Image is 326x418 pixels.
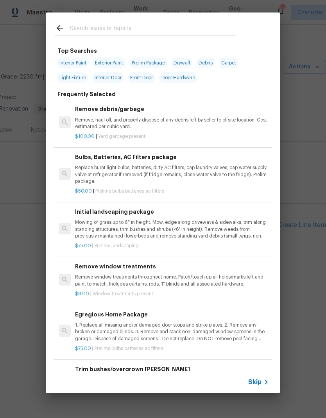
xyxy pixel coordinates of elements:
span: Carpet [219,57,238,68]
input: Search issues or repairs [70,23,236,35]
p: | [75,345,269,352]
p: 1. Replace all missing and/or damaged door stops and strike plates. 2. Remove any broken or damag... [75,322,269,342]
h6: Remove window treatments [75,262,269,271]
h6: Egregious Home Package [75,310,269,319]
p: Remove window treatments throughout home. Patch/touch up all holes/marks left and paint to match.... [75,274,269,287]
span: Prelims bulbs batteries ac filters [95,189,164,193]
span: $75.00 [75,243,91,248]
p: Remove, haul off, and properly dispose of any debris left by seller to offsite location. Cost est... [75,117,269,130]
p: | [75,291,269,297]
span: Prelims bulbs batteries ac filters [95,346,163,351]
p: Replace burnt light bulbs, batteries, dirty AC filters, cap laundry valves, cap water supply valv... [75,164,269,184]
span: Light Fixture [57,72,88,83]
span: Skip [248,378,262,386]
span: Door Hardware [159,72,197,83]
span: Debris [196,57,215,68]
span: Prelim Package [129,57,167,68]
p: | [75,133,269,140]
h6: Initial landscaping package [75,207,269,216]
h6: Frequently Selected [57,90,116,98]
span: Front Door [128,72,155,83]
h6: Top Searches [57,46,97,55]
span: $75.00 [75,346,91,351]
h6: Bulbs, Batteries, AC Filters package [75,153,269,161]
span: Window treatments present [93,291,153,296]
p: Mowing of grass up to 6" in height. Mow, edge along driveways & sidewalks, trim along standing st... [75,219,269,239]
h6: Trim bushes/overgrown [PERSON_NAME] [75,365,269,373]
span: Prelims landscaping [95,243,139,248]
span: $8.00 [75,291,89,296]
span: Interior Paint [57,57,89,68]
span: Interior Door [92,72,124,83]
span: $50.00 [75,189,92,193]
span: $100.00 [75,134,95,139]
span: Yard garbage present [98,134,145,139]
h6: Remove debris/garbage [75,105,269,113]
p: | [75,243,269,249]
p: | [75,188,269,195]
span: Drywall [171,57,192,68]
span: Exterior Paint [93,57,125,68]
